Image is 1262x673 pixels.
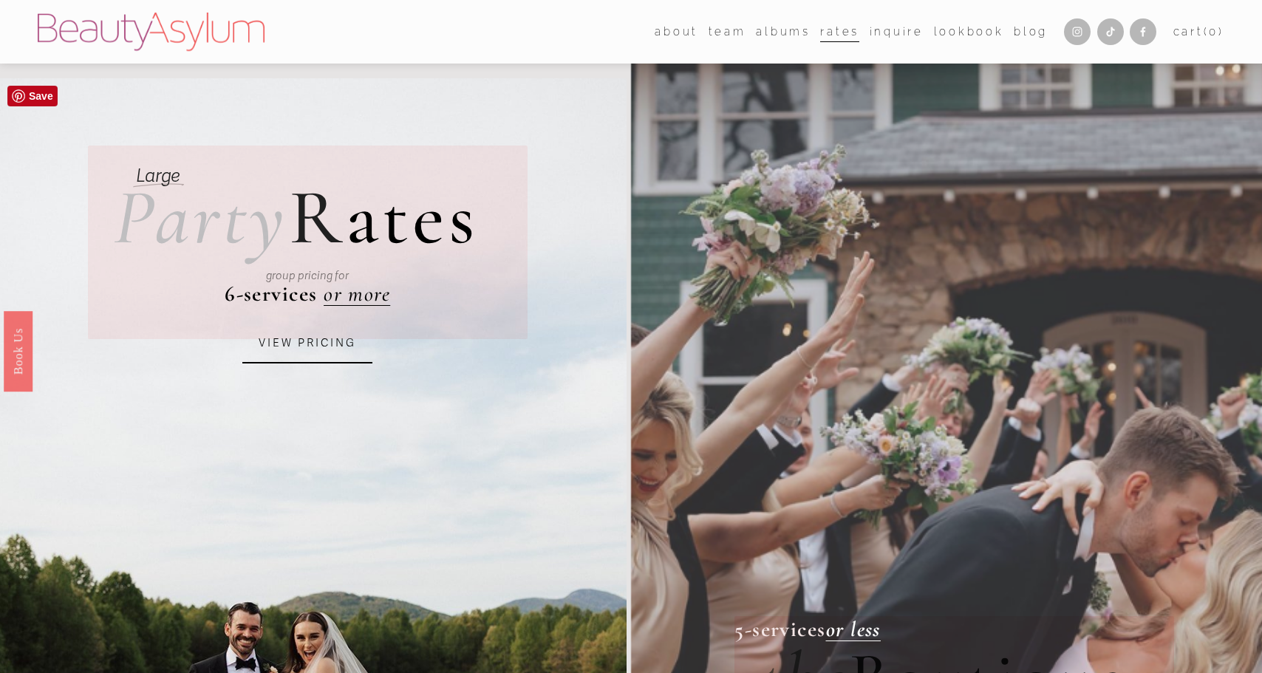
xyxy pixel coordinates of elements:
[826,616,881,642] a: or less
[709,21,746,43] a: folder dropdown
[324,281,390,307] a: or more
[225,281,318,307] strong: 6-services
[289,171,346,264] span: R
[1209,25,1218,38] span: 0
[1130,18,1156,45] a: Facebook
[38,13,265,51] img: Beauty Asylum | Bridal Hair &amp; Makeup Charlotte &amp; Atlanta
[820,21,859,43] a: Rates
[4,310,33,391] a: Book Us
[1064,18,1091,45] a: Instagram
[1204,25,1224,38] span: ( )
[136,164,180,187] em: Large
[266,269,349,282] em: group pricing for
[934,21,1004,43] a: Lookbook
[655,21,698,43] a: folder dropdown
[114,171,288,264] em: Party
[756,21,810,43] a: albums
[242,324,372,363] a: VIEW PRICING
[709,22,746,42] span: team
[655,22,698,42] span: about
[7,86,58,106] a: Pin it!
[1097,18,1124,45] a: TikTok
[114,179,479,256] h2: ates
[734,616,826,642] strong: 5-services
[1014,21,1048,43] a: Blog
[870,21,924,43] a: Inquire
[1173,22,1224,42] a: 0 items in cart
